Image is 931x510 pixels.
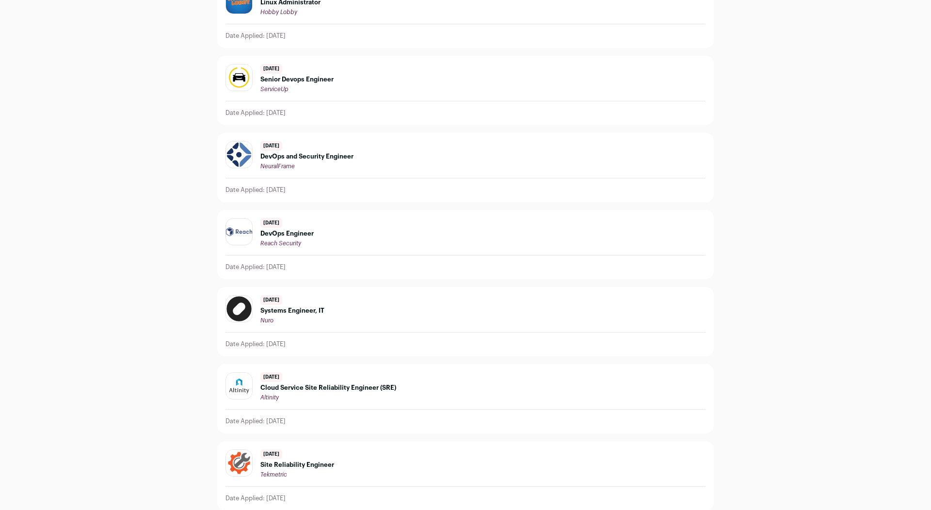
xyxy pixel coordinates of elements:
p: Date Applied: [DATE] [225,340,286,348]
a: [DATE] Cloud Service Site Reliability Engineer (SRE) Altinity Date Applied: [DATE] [218,365,713,433]
a: [DATE] Site Reliability Engineer Tekmetric Date Applied: [DATE] [218,442,713,510]
span: Cloud Service Site Reliability Engineer (SRE) [260,384,396,392]
span: Tekmetric [260,472,287,478]
p: Date Applied: [DATE] [225,32,286,40]
span: Altinity [260,395,279,400]
a: [DATE] Senior Devops Engineer ServiceUp Date Applied: [DATE] [218,56,713,125]
span: Senior Devops Engineer [260,76,334,83]
span: NeuralFrame [260,163,295,169]
img: e4bf31a73183ebb56720978cc29d0b8fa4f16782fc0b6b97cf722f98a519e760.jpg [226,296,252,322]
span: ServiceUp [260,86,289,92]
span: [DATE] [260,372,282,382]
span: [DATE] [260,141,282,151]
a: [DATE] DevOps Engineer Reach Security Date Applied: [DATE] [218,210,713,279]
img: ad609db20195b73a6069ee1a43b0f60034d5c5aeb6bdeb42b0756306ef0da0f1.jpg [226,142,252,168]
img: da23562e732ffb719800495363e96033526474679c5d359611d6160881a62f7c.jpg [226,64,252,91]
img: d96cecc58a85fc4022847d6df0be878ee037c9095d9de39f98e193d80f279b3d.jpg [226,450,252,476]
p: Date Applied: [DATE] [225,263,286,271]
span: Reach Security [260,240,301,246]
img: a3f937a3f01ab96bd0b0e4983aa2ea32edede928407ae98eda037cde5e7eded8.jpg [226,373,252,399]
p: Date Applied: [DATE] [225,109,286,117]
span: Nuro [260,318,273,323]
span: [DATE] [260,218,282,228]
span: Hobby Lobby [260,9,297,15]
p: Date Applied: [DATE] [225,186,286,194]
p: Date Applied: [DATE] [225,494,286,502]
span: [DATE] [260,295,282,305]
span: DevOps Engineer [260,230,314,238]
p: Date Applied: [DATE] [225,417,286,425]
img: bdb9213b63efe2983c278e9408649c252602635b3f0ca54eb3ccb64e71979d1a.png [226,227,252,236]
span: DevOps and Security Engineer [260,153,353,160]
a: [DATE] DevOps and Security Engineer NeuralFrame Date Applied: [DATE] [218,133,713,202]
span: [DATE] [260,449,282,459]
span: [DATE] [260,64,282,74]
span: Systems Engineer, IT [260,307,324,315]
span: Site Reliability Engineer [260,461,334,469]
a: [DATE] Systems Engineer, IT Nuro Date Applied: [DATE] [218,287,713,356]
